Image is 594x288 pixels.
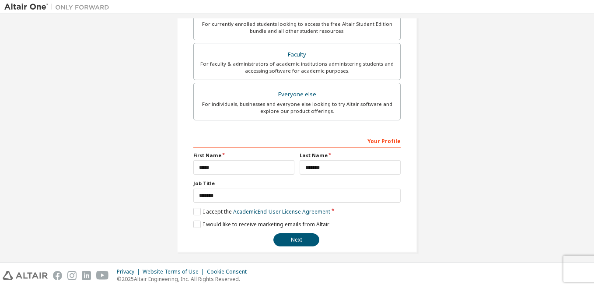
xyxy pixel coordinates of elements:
[199,101,395,115] div: For individuals, businesses and everyone else looking to try Altair software and explore our prod...
[273,233,319,246] button: Next
[199,21,395,35] div: For currently enrolled students looking to access the free Altair Student Edition bundle and all ...
[193,180,401,187] label: Job Title
[53,271,62,280] img: facebook.svg
[199,49,395,61] div: Faculty
[193,221,329,228] label: I would like to receive marketing emails from Altair
[67,271,77,280] img: instagram.svg
[82,271,91,280] img: linkedin.svg
[117,268,143,275] div: Privacy
[143,268,207,275] div: Website Terms of Use
[96,271,109,280] img: youtube.svg
[3,271,48,280] img: altair_logo.svg
[4,3,114,11] img: Altair One
[193,152,294,159] label: First Name
[117,275,252,283] p: © 2025 Altair Engineering, Inc. All Rights Reserved.
[199,60,395,74] div: For faculty & administrators of academic institutions administering students and accessing softwa...
[300,152,401,159] label: Last Name
[207,268,252,275] div: Cookie Consent
[233,208,330,215] a: Academic End-User License Agreement
[193,133,401,148] div: Your Profile
[193,208,330,215] label: I accept the
[199,88,395,101] div: Everyone else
